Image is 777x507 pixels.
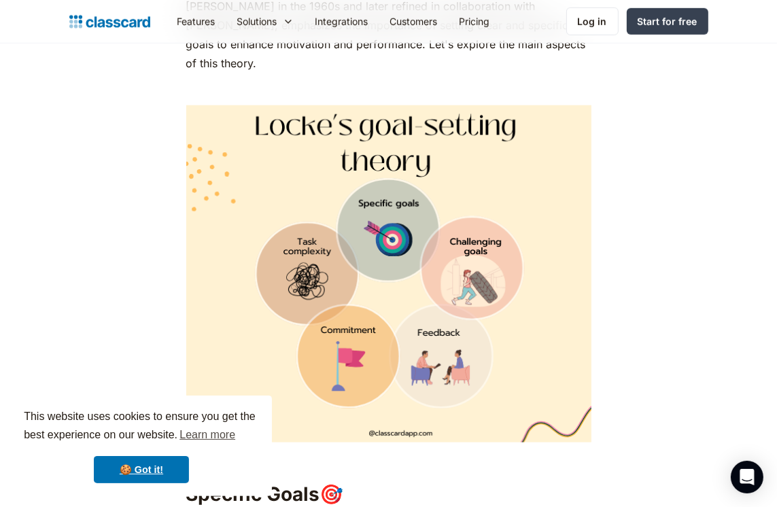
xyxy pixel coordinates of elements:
a: Features [167,6,226,37]
a: Pricing [449,6,501,37]
strong: 🎯 [320,483,344,506]
a: home [69,12,150,31]
div: Solutions [226,6,305,37]
p: ‍ [186,80,591,99]
div: Solutions [237,14,277,29]
p: ‍ [186,449,591,468]
div: Log in [578,14,607,29]
a: dismiss cookie message [94,456,189,483]
div: cookieconsent [11,396,272,496]
a: learn more about cookies [177,425,237,445]
a: Start for free [627,8,708,35]
a: Integrations [305,6,379,37]
img: Locke's goal setting theory [186,105,591,443]
div: Open Intercom Messenger [731,461,763,493]
a: Customers [379,6,449,37]
h2: Specific Goals [186,482,591,506]
a: Log in [566,7,619,35]
span: This website uses cookies to ensure you get the best experience on our website. [24,408,259,445]
div: Start for free [638,14,697,29]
